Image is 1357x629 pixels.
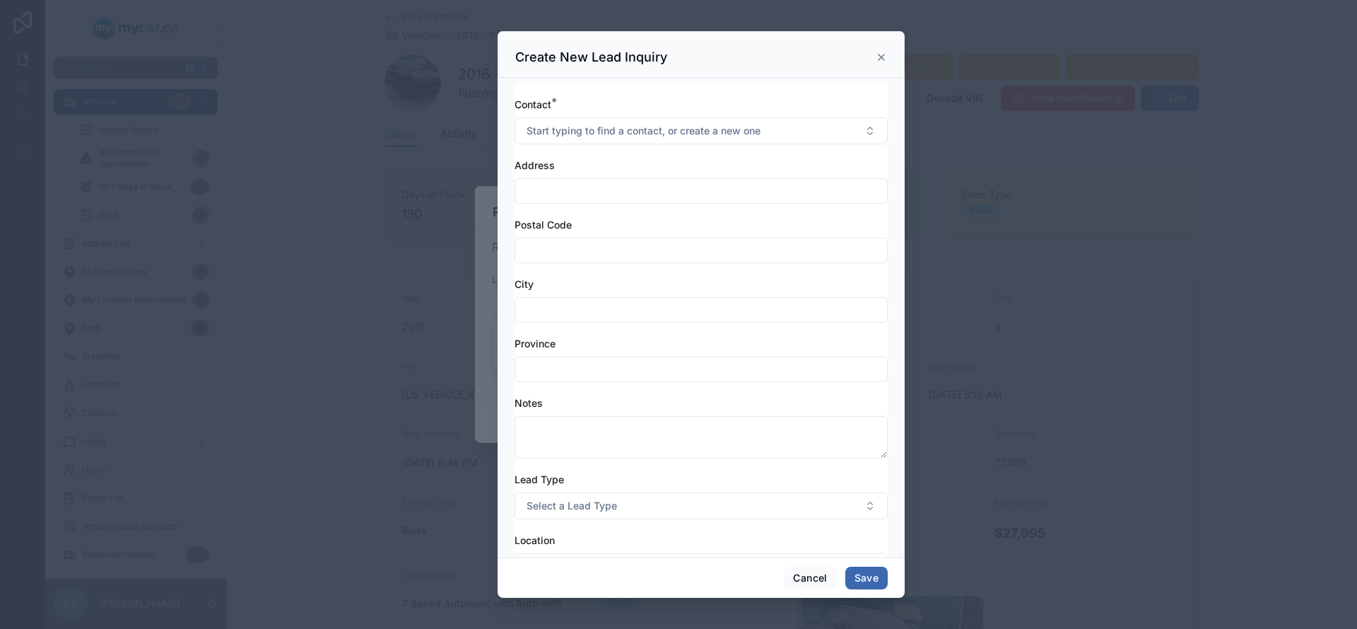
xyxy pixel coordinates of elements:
span: Start typing to find a contact, or create a new one [527,124,760,138]
span: Notes [515,397,543,409]
span: Province [515,337,556,350]
span: City [515,278,534,290]
span: Select a Lead Type [527,499,617,513]
h3: Create New Lead Inquiry [515,49,667,66]
button: Cancel [784,567,836,589]
button: Save [845,567,888,589]
span: Address [515,159,555,171]
button: Select Button [515,117,888,144]
span: Postal Code [515,219,572,231]
span: Location [515,534,555,546]
span: Contact [515,98,551,110]
span: Lead Type [515,473,564,485]
button: Select Button [515,492,888,519]
button: Select Button [515,553,888,580]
